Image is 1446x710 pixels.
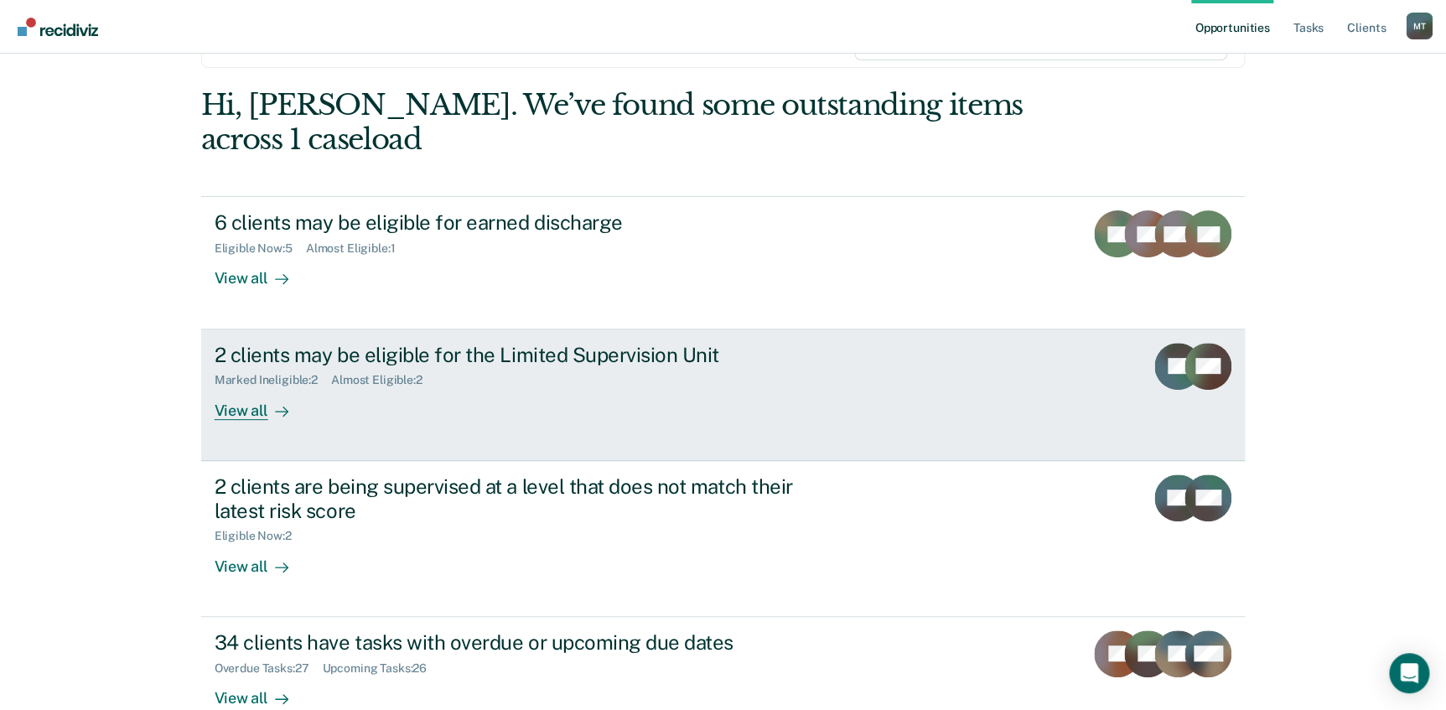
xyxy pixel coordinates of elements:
div: 34 clients have tasks with overdue or upcoming due dates [215,630,803,655]
button: Profile dropdown button [1406,13,1433,39]
div: Open Intercom Messenger [1389,653,1429,693]
div: Almost Eligible : 2 [331,373,436,387]
a: 6 clients may be eligible for earned dischargeEligible Now:5Almost Eligible:1View all [201,196,1246,329]
div: Eligible Now : 5 [215,241,306,256]
a: 2 clients may be eligible for the Limited Supervision UnitMarked Ineligible:2Almost Eligible:2Vie... [201,329,1246,461]
div: Eligible Now : 2 [215,529,305,543]
div: View all [215,256,308,288]
a: 2 clients are being supervised at a level that does not match their latest risk scoreEligible Now... [201,461,1246,617]
div: View all [215,543,308,576]
div: View all [215,387,308,420]
div: Upcoming Tasks : 26 [322,661,440,676]
div: Marked Ineligible : 2 [215,373,331,387]
div: 2 clients are being supervised at a level that does not match their latest risk score [215,474,803,523]
div: M T [1406,13,1433,39]
div: Almost Eligible : 1 [306,241,409,256]
div: 6 clients may be eligible for earned discharge [215,210,803,235]
img: Recidiviz [18,18,98,36]
div: Overdue Tasks : 27 [215,661,323,676]
div: Hi, [PERSON_NAME]. We’ve found some outstanding items across 1 caseload [201,88,1037,157]
div: 2 clients may be eligible for the Limited Supervision Unit [215,343,803,367]
div: View all [215,675,308,707]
